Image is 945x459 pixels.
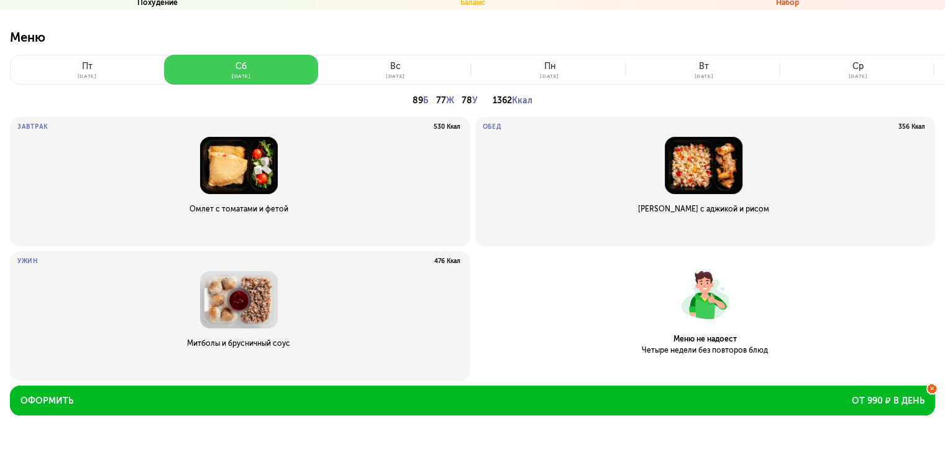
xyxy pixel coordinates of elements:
[852,62,864,72] div: ср
[78,73,97,78] div: [DATE]
[17,338,460,348] p: Митболы и брусничный соус
[10,30,935,55] p: Меню
[540,73,559,78] div: [DATE]
[436,92,454,109] p: 77
[446,95,454,106] span: Ж
[17,123,48,131] p: Завтрак
[82,62,93,72] div: пт
[390,62,401,72] div: вс
[544,62,555,72] div: пн
[164,55,318,85] button: сб[DATE]
[472,55,626,85] button: пн[DATE]
[232,73,251,78] div: [DATE]
[694,73,713,78] div: [DATE]
[485,345,926,355] p: Четыре недели без повторов блюд
[17,204,460,214] p: Омлет с томатами и фетой
[17,271,460,328] img: Митболы и брусничный соус
[235,62,247,72] div: сб
[10,386,935,415] button: Оформитьот 990 ₽ в день
[493,92,532,109] p: 1362
[781,55,935,85] button: ср[DATE]
[434,257,460,265] p: 476 Ккал
[413,92,429,109] p: 89
[483,204,926,214] p: [PERSON_NAME] с аджикой и рисом
[17,137,460,194] img: Омлет с томатами и фетой
[386,73,405,78] div: [DATE]
[627,55,781,85] button: вт[DATE]
[423,95,429,106] span: Б
[849,73,868,78] div: [DATE]
[434,123,460,131] p: 530 Ккал
[483,137,926,194] img: Курица с аджикой и рисом
[10,55,164,85] button: пт[DATE]
[17,257,39,265] p: Ужин
[462,92,478,109] p: 78
[699,62,709,72] div: вт
[483,123,501,131] p: Обед
[472,95,478,106] span: У
[852,395,924,407] span: от 990 ₽ в день
[898,123,925,131] p: 356 Ккал
[485,334,926,344] p: Меню не надоест
[318,55,472,85] button: вс[DATE]
[512,95,532,106] span: Ккал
